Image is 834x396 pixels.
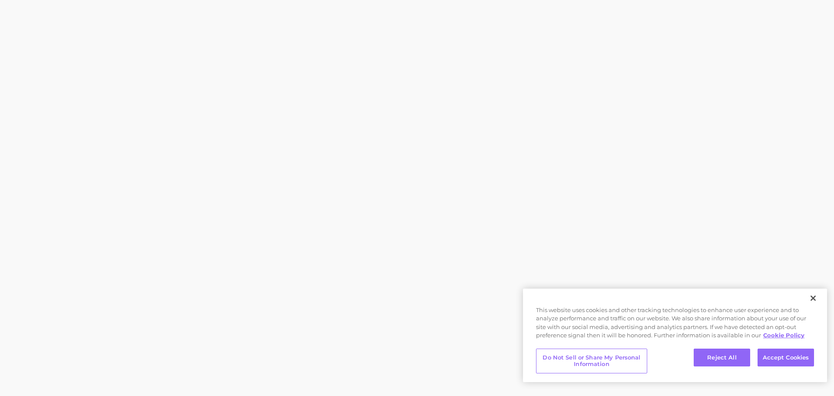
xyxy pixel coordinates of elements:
div: Privacy [523,289,827,382]
a: More information about your privacy, opens in a new tab [763,332,804,339]
button: Do Not Sell or Share My Personal Information, Opens the preference center dialog [536,349,647,373]
div: This website uses cookies and other tracking technologies to enhance user experience and to analy... [523,306,827,344]
button: Accept Cookies [758,349,814,367]
div: Cookie banner [523,289,827,382]
button: Close [804,289,823,308]
button: Reject All [694,349,750,367]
